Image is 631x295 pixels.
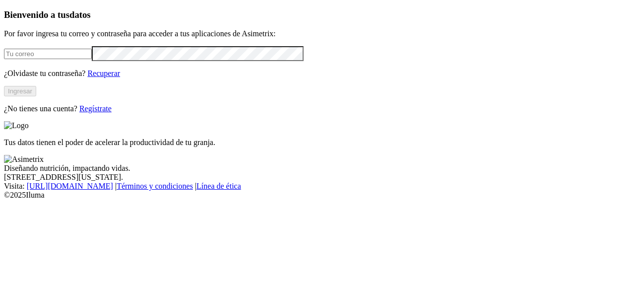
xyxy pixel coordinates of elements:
img: Logo [4,121,29,130]
span: datos [69,9,91,20]
p: ¿No tienes una cuenta? [4,104,627,113]
button: Ingresar [4,86,36,96]
h3: Bienvenido a tus [4,9,627,20]
div: Diseñando nutrición, impactando vidas. [4,164,627,173]
div: [STREET_ADDRESS][US_STATE]. [4,173,627,182]
div: © 2025 Iluma [4,191,627,200]
input: Tu correo [4,49,92,59]
p: Tus datos tienen el poder de acelerar la productividad de tu granja. [4,138,627,147]
div: Visita : | | [4,182,627,191]
p: Por favor ingresa tu correo y contraseña para acceder a tus aplicaciones de Asimetrix: [4,29,627,38]
a: Regístrate [79,104,112,113]
img: Asimetrix [4,155,44,164]
a: Línea de ética [196,182,241,190]
a: Términos y condiciones [117,182,193,190]
a: Recuperar [87,69,120,77]
a: [URL][DOMAIN_NAME] [27,182,113,190]
p: ¿Olvidaste tu contraseña? [4,69,627,78]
